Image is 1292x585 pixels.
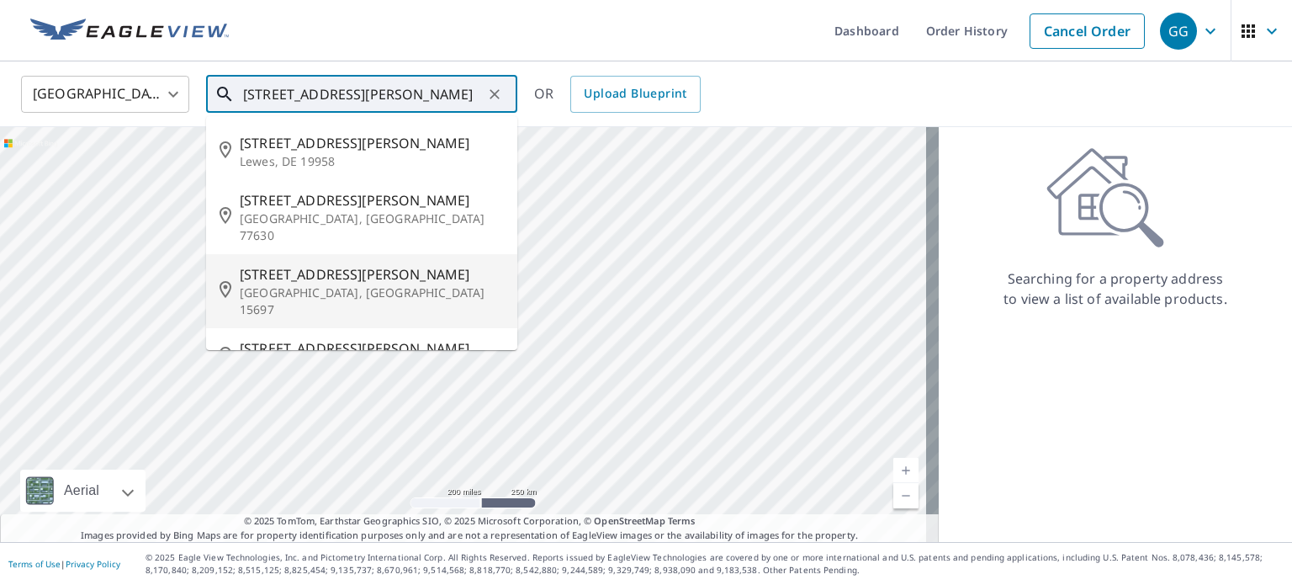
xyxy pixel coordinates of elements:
a: Current Level 5, Zoom In [893,458,919,483]
a: Terms of Use [8,558,61,570]
span: © 2025 TomTom, Earthstar Geographics SIO, © 2025 Microsoft Corporation, © [244,514,696,529]
a: Cancel Order [1030,13,1145,49]
div: OR [534,76,701,113]
input: Search by address or latitude-longitude [243,71,483,118]
p: | [8,559,120,569]
a: Terms [668,514,696,527]
span: [STREET_ADDRESS][PERSON_NAME] [240,338,504,359]
div: GG [1160,13,1197,50]
div: [GEOGRAPHIC_DATA] [21,71,189,118]
span: [STREET_ADDRESS][PERSON_NAME] [240,190,504,210]
span: Upload Blueprint [584,83,686,104]
div: Aerial [59,470,104,512]
a: OpenStreetMap [594,514,665,527]
p: Lewes, DE 19958 [240,153,504,170]
p: [GEOGRAPHIC_DATA], [GEOGRAPHIC_DATA] 15697 [240,285,504,318]
a: Current Level 5, Zoom Out [893,483,919,508]
a: Privacy Policy [66,558,120,570]
span: [STREET_ADDRESS][PERSON_NAME] [240,133,504,153]
a: Upload Blueprint [570,76,700,113]
img: EV Logo [30,19,229,44]
span: [STREET_ADDRESS][PERSON_NAME] [240,264,504,285]
p: Searching for a property address to view a list of available products. [1003,269,1228,309]
p: [GEOGRAPHIC_DATA], [GEOGRAPHIC_DATA] 77630 [240,210,504,244]
p: © 2025 Eagle View Technologies, Inc. and Pictometry International Corp. All Rights Reserved. Repo... [146,551,1284,577]
button: Clear [483,82,506,106]
div: Aerial [20,470,146,512]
